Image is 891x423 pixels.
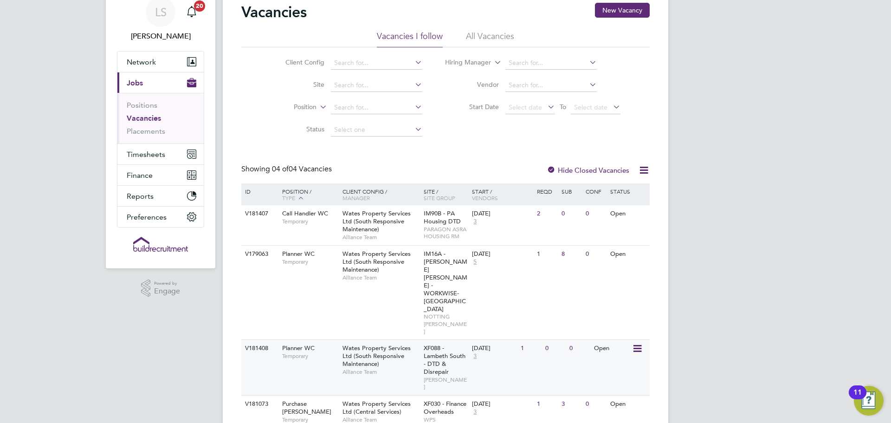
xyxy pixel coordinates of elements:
[472,345,516,352] div: [DATE]
[424,209,461,225] span: IM90B - PA Housing DTD
[154,280,180,287] span: Powered by
[342,250,411,273] span: Wates Property Services Ltd (South Responsive Maintenance)
[155,6,167,18] span: LS
[505,57,597,70] input: Search for...
[117,186,204,206] button: Reports
[472,194,498,202] span: Vendors
[518,340,542,357] div: 1
[424,194,455,202] span: Site Group
[282,352,338,360] span: Temporary
[194,0,205,12] span: 20
[243,205,275,222] div: V181407
[127,213,167,221] span: Preferences
[543,340,567,357] div: 0
[271,58,324,66] label: Client Config
[445,103,499,111] label: Start Date
[340,183,421,206] div: Client Config /
[271,80,324,89] label: Site
[583,396,607,413] div: 0
[472,258,478,266] span: 5
[331,79,422,92] input: Search for...
[117,93,204,143] div: Jobs
[331,101,422,114] input: Search for...
[592,340,632,357] div: Open
[424,313,468,335] span: NOTTING [PERSON_NAME]
[282,218,338,225] span: Temporary
[331,57,422,70] input: Search for...
[133,237,188,252] img: buildrec-logo-retina.png
[424,226,468,240] span: PARAGON ASRA HOUSING RM
[505,79,597,92] input: Search for...
[424,250,467,312] span: IM16A - [PERSON_NAME] [PERSON_NAME] - WORKWISE- [GEOGRAPHIC_DATA]
[377,31,443,47] li: Vacancies I follow
[342,194,370,202] span: Manager
[282,209,328,217] span: Call Handler WC
[608,396,648,413] div: Open
[470,183,535,206] div: Start /
[854,386,884,416] button: Open Resource Center, 11 new notifications
[608,183,648,199] div: Status
[117,207,204,227] button: Preferences
[559,183,583,199] div: Sub
[342,400,411,416] span: Wates Property Services Ltd (Central Services)
[127,114,161,123] a: Vacancies
[154,287,180,295] span: Engage
[117,72,204,93] button: Jobs
[595,3,650,18] button: New Vacancy
[272,164,289,174] span: 04 of
[127,192,154,201] span: Reports
[282,250,315,258] span: Planner WC
[243,340,275,357] div: V181408
[117,31,204,42] span: Leah Seber
[472,218,478,226] span: 3
[243,246,275,263] div: V179063
[141,280,181,297] a: Powered byEngage
[608,246,648,263] div: Open
[282,258,338,266] span: Temporary
[424,376,468,390] span: [PERSON_NAME]
[127,150,165,159] span: Timesheets
[272,164,332,174] span: 04 Vacancies
[263,103,316,112] label: Position
[424,400,466,416] span: XF030 - Finance Overheads
[127,58,156,66] span: Network
[127,171,153,180] span: Finance
[127,101,157,110] a: Positions
[127,78,143,87] span: Jobs
[117,237,204,252] a: Go to home page
[535,246,559,263] div: 1
[445,80,499,89] label: Vendor
[472,408,478,416] span: 3
[472,352,478,360] span: 3
[342,274,419,281] span: Alliance Team
[535,183,559,199] div: Reqd
[342,234,419,241] span: Alliance Team
[608,205,648,222] div: Open
[535,396,559,413] div: 1
[535,205,559,222] div: 2
[241,3,307,21] h2: Vacancies
[853,392,862,404] div: 11
[331,124,422,137] input: Select one
[559,396,583,413] div: 3
[117,52,204,72] button: Network
[557,101,569,113] span: To
[547,166,629,175] label: Hide Closed Vacancies
[424,344,465,376] span: XF088 - Lambeth South - DTD & Disrepair
[472,250,532,258] div: [DATE]
[421,183,470,206] div: Site /
[583,183,607,199] div: Conf
[466,31,514,47] li: All Vacancies
[583,246,607,263] div: 0
[117,165,204,185] button: Finance
[567,340,591,357] div: 0
[243,183,275,199] div: ID
[271,125,324,133] label: Status
[583,205,607,222] div: 0
[282,194,295,202] span: Type
[241,164,334,174] div: Showing
[559,205,583,222] div: 0
[342,209,411,233] span: Wates Property Services Ltd (South Responsive Maintenance)
[282,400,331,416] span: Purchase [PERSON_NAME]
[342,368,419,376] span: Alliance Team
